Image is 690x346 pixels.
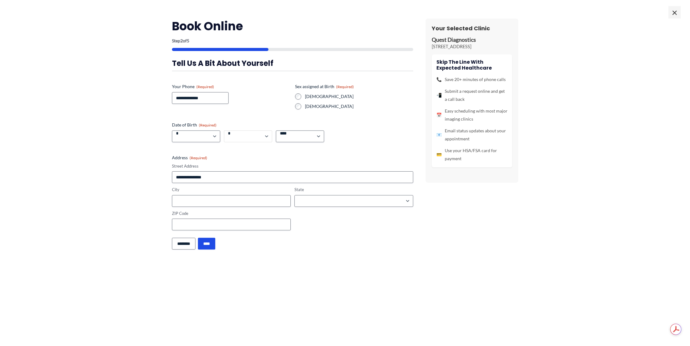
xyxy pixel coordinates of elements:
h4: Skip the line with Expected Healthcare [436,59,508,71]
span: (Required) [196,84,214,89]
p: Step of [172,39,413,43]
p: [STREET_ADDRESS] [432,44,512,50]
span: 📅 [436,111,442,119]
li: Submit a request online and get a call back [436,87,508,103]
label: City [172,187,291,193]
span: (Required) [190,156,207,160]
legend: Address [172,155,207,161]
span: 2 [180,38,183,43]
label: [DEMOGRAPHIC_DATA] [305,93,413,100]
span: × [668,6,681,19]
p: Quest Diagnostics [432,36,512,44]
span: 💳 [436,151,442,159]
label: ZIP Code [172,211,291,216]
label: [DEMOGRAPHIC_DATA] [305,103,413,109]
h2: Book Online [172,19,413,34]
label: State [294,187,413,193]
legend: Date of Birth [172,122,216,128]
span: (Required) [199,123,216,127]
h3: Your Selected Clinic [432,25,512,32]
h3: Tell us a bit about yourself [172,58,413,68]
li: Easy scheduling with most major imaging clinics [436,107,508,123]
li: Save 20+ minutes of phone calls [436,75,508,83]
span: 5 [187,38,189,43]
li: Use your HSA/FSA card for payment [436,147,508,163]
li: Email status updates about your appointment [436,127,508,143]
span: 📲 [436,91,442,99]
span: 📧 [436,131,442,139]
legend: Sex assigned at Birth [295,83,354,90]
span: (Required) [336,84,354,89]
span: 📞 [436,75,442,83]
label: Street Address [172,163,413,169]
label: Your Phone [172,83,290,90]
